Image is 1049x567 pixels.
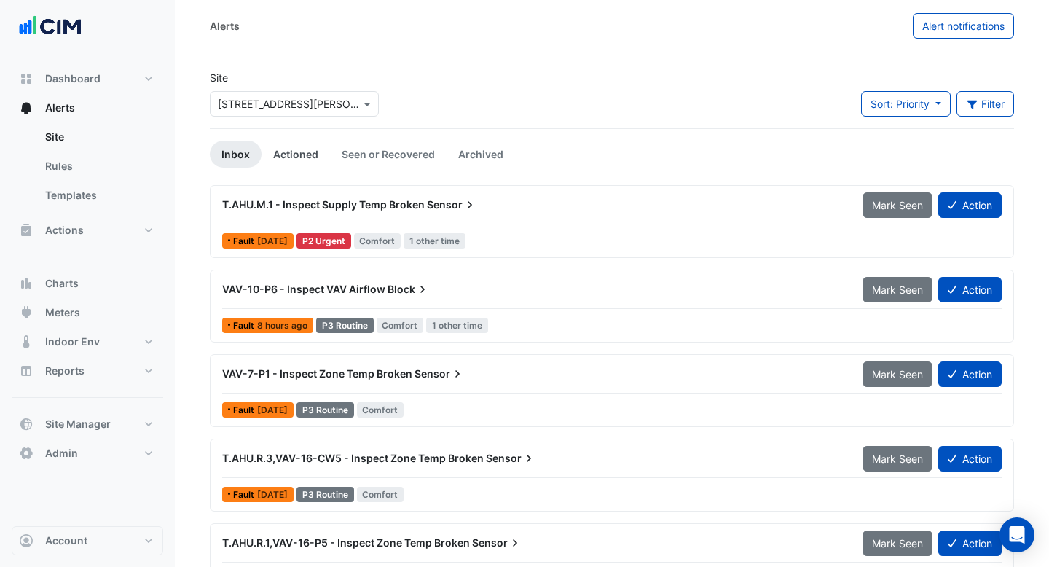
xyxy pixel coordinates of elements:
button: Mark Seen [863,531,932,556]
span: Wed 01-Oct-2025 00:46 BST [257,489,288,500]
span: Mark Seen [872,199,923,211]
span: Sensor [472,536,522,550]
app-icon: Alerts [19,101,34,115]
img: Company Logo [17,12,83,41]
span: Alert notifications [922,20,1005,32]
span: Meters [45,305,80,320]
span: Fri 03-Oct-2025 05:03 BST [257,404,288,415]
button: Charts [12,269,163,298]
span: Mark Seen [872,537,923,550]
span: Block [388,282,430,297]
button: Indoor Env [12,327,163,356]
div: Open Intercom Messenger [999,517,1034,552]
span: Charts [45,276,79,291]
span: Sensor [486,451,536,466]
button: Action [938,192,1002,218]
span: T.AHU.M.1 - Inspect Supply Temp Broken [222,198,425,211]
button: Alerts [12,93,163,122]
a: Rules [34,152,163,181]
span: Site Manager [45,417,111,431]
app-icon: Actions [19,223,34,238]
button: Meters [12,298,163,327]
span: T.AHU.R.3,VAV-16-CW5 - Inspect Zone Temp Broken [222,452,484,464]
span: Comfort [357,402,404,418]
button: Alert notifications [913,13,1014,39]
button: Action [938,446,1002,472]
a: Archived [447,141,515,168]
button: Action [938,277,1002,302]
span: Actions [45,223,84,238]
span: Comfort [354,233,401,249]
span: Alerts [45,101,75,115]
app-icon: Meters [19,305,34,320]
div: P2 Urgent [296,233,351,249]
button: Mark Seen [863,192,932,218]
span: Indoor Env [45,335,100,349]
app-icon: Dashboard [19,71,34,86]
span: VAV-10-P6 - Inspect VAV Airflow [222,283,385,295]
div: P3 Routine [296,402,354,418]
a: Site [34,122,163,152]
span: Tue 30-Sep-2025 22:46 BST [257,235,288,246]
span: Fault [233,237,257,246]
app-icon: Site Manager [19,417,34,431]
a: Seen or Recovered [330,141,447,168]
app-icon: Reports [19,364,34,378]
a: Actioned [262,141,330,168]
div: Alerts [210,18,240,34]
button: Dashboard [12,64,163,93]
button: Sort: Priority [861,91,951,117]
span: 1 other time [404,233,465,249]
span: T.AHU.R.1,VAV-16-P5 - Inspect Zone Temp Broken [222,536,470,549]
span: Sensor [415,367,465,381]
button: Action [938,531,1002,556]
span: Mark Seen [872,453,923,465]
span: Comfort [357,487,404,502]
span: Dashboard [45,71,101,86]
button: Action [938,361,1002,387]
button: Mark Seen [863,361,932,387]
button: Mark Seen [863,446,932,472]
app-icon: Admin [19,446,34,461]
span: Sensor [427,198,477,212]
button: Account [12,526,163,555]
button: Filter [956,91,1015,117]
span: Fault [233,321,257,330]
div: Alerts [12,122,163,216]
button: Reports [12,356,163,386]
span: 1 other time [426,318,488,333]
a: Templates [34,181,163,210]
div: P3 Routine [296,487,354,502]
span: Fault [233,490,257,499]
span: Reports [45,364,85,378]
label: Site [210,70,228,85]
button: Mark Seen [863,277,932,302]
span: Comfort [377,318,424,333]
span: Fault [233,406,257,415]
span: VAV-7-P1 - Inspect Zone Temp Broken [222,367,412,380]
app-icon: Charts [19,276,34,291]
a: Inbox [210,141,262,168]
button: Site Manager [12,410,163,439]
app-icon: Indoor Env [19,335,34,349]
button: Admin [12,439,163,468]
div: P3 Routine [316,318,374,333]
span: Sort: Priority [871,98,930,110]
span: Account [45,533,87,548]
span: Mark Seen [872,283,923,296]
span: Wed 08-Oct-2025 01:18 BST [257,320,307,331]
span: Admin [45,446,78,461]
span: Mark Seen [872,368,923,380]
button: Actions [12,216,163,245]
